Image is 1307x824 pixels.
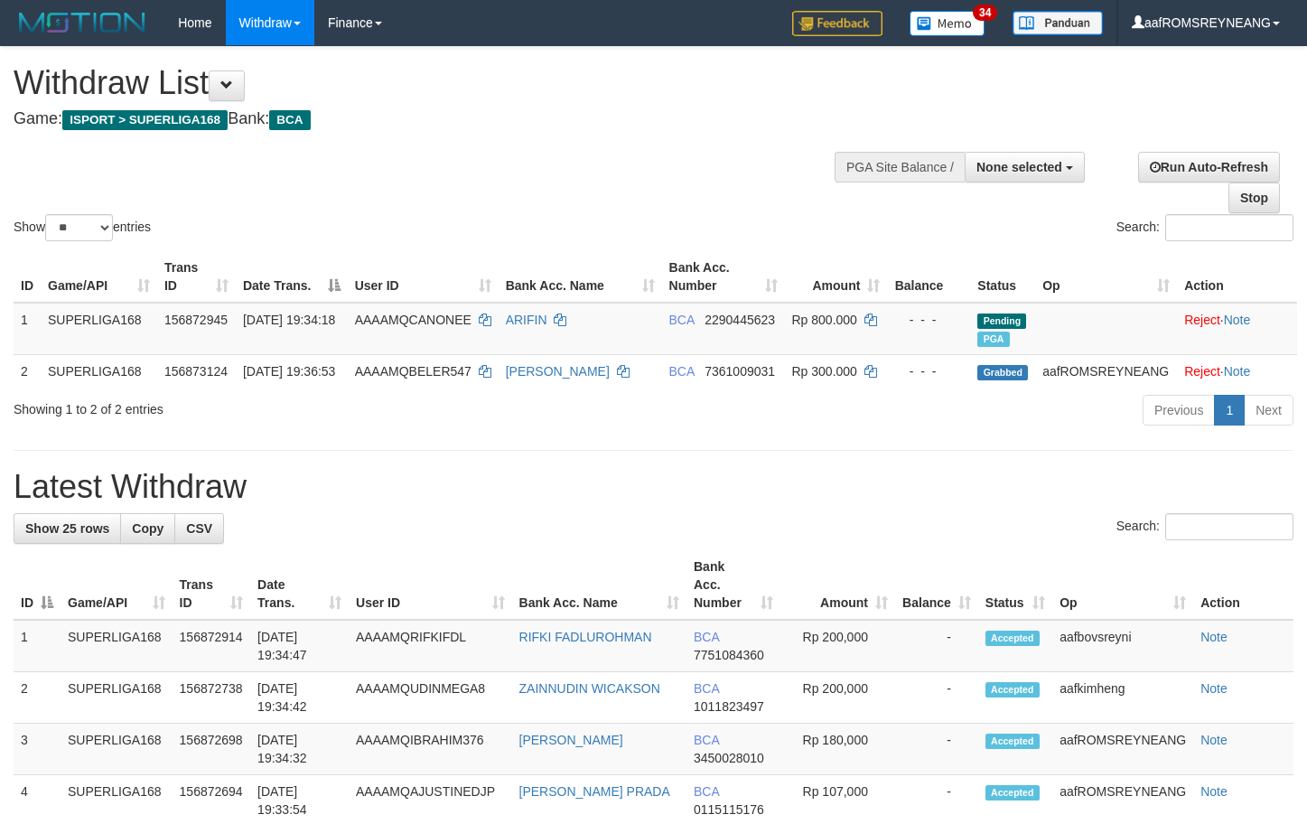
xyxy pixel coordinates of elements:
td: aafbovsreyni [1052,620,1193,672]
td: Rp 200,000 [780,672,894,724]
th: Bank Acc. Number: activate to sort column ascending [686,550,781,620]
span: Grabbed [977,365,1028,380]
th: Action [1193,550,1293,620]
td: aafkimheng [1052,672,1193,724]
td: - [895,672,978,724]
th: ID: activate to sort column descending [14,550,61,620]
h1: Latest Withdraw [14,469,1293,505]
span: BCA [694,630,719,644]
a: Copy [120,513,175,544]
td: AAAAMQUDINMEGA8 [349,672,512,724]
a: [PERSON_NAME] PRADA [519,784,670,799]
span: Accepted [985,734,1040,749]
span: BCA [669,364,695,379]
span: Copy 2290445623 to clipboard [705,313,775,327]
label: Search: [1116,513,1293,540]
span: Show 25 rows [25,521,109,536]
span: Copy 7361009031 to clipboard [705,364,775,379]
th: Status: activate to sort column ascending [978,550,1052,620]
span: [DATE] 19:34:18 [243,313,335,327]
a: Note [1200,630,1228,644]
a: Note [1200,733,1228,747]
span: CSV [186,521,212,536]
td: SUPERLIGA168 [61,620,173,672]
span: 156873124 [164,364,228,379]
button: None selected [965,152,1085,183]
a: Run Auto-Refresh [1138,152,1280,183]
span: Copy 7751084360 to clipboard [694,648,764,662]
span: [DATE] 19:36:53 [243,364,335,379]
span: Copy 3450028010 to clipboard [694,751,764,765]
h1: Withdraw List [14,65,854,101]
td: Rp 180,000 [780,724,894,775]
th: Amount: activate to sort column ascending [780,550,894,620]
h4: Game: Bank: [14,110,854,128]
th: Amount: activate to sort column ascending [785,251,888,303]
td: 1 [14,303,41,355]
span: BCA [694,733,719,747]
a: [PERSON_NAME] [506,364,610,379]
a: 1 [1214,395,1245,426]
span: Rp 800.000 [792,313,857,327]
span: BCA [269,110,310,130]
th: Status [970,251,1035,303]
td: Rp 200,000 [780,620,894,672]
td: [DATE] 19:34:42 [250,672,349,724]
span: BCA [694,681,719,696]
td: AAAAMQIBRAHIM376 [349,724,512,775]
td: 156872914 [173,620,251,672]
th: Action [1177,251,1297,303]
span: Accepted [985,785,1040,801]
a: Note [1200,681,1228,696]
a: Previous [1143,395,1215,426]
a: [PERSON_NAME] [519,733,623,747]
td: 2 [14,354,41,388]
td: - [895,620,978,672]
td: SUPERLIGA168 [61,724,173,775]
a: RIFKI FADLUROHMAN [519,630,652,644]
span: 34 [973,5,997,21]
th: Balance [887,251,970,303]
img: Button%20Memo.svg [910,11,985,36]
a: CSV [174,513,224,544]
td: aafROMSREYNEANG [1052,724,1193,775]
td: - [895,724,978,775]
a: ZAINNUDIN WICAKSON [519,681,660,696]
td: 156872738 [173,672,251,724]
img: panduan.png [1013,11,1103,35]
th: Game/API: activate to sort column ascending [61,550,173,620]
td: SUPERLIGA168 [41,354,157,388]
span: ISPORT > SUPERLIGA168 [62,110,228,130]
img: Feedback.jpg [792,11,882,36]
a: ARIFIN [506,313,547,327]
a: Reject [1184,313,1220,327]
th: Bank Acc. Number: activate to sort column ascending [662,251,785,303]
td: AAAAMQRIFKIFDL [349,620,512,672]
th: Trans ID: activate to sort column ascending [157,251,236,303]
span: Copy 1011823497 to clipboard [694,699,764,714]
select: Showentries [45,214,113,241]
th: Date Trans.: activate to sort column ascending [250,550,349,620]
th: Balance: activate to sort column ascending [895,550,978,620]
span: BCA [669,313,695,327]
th: User ID: activate to sort column ascending [348,251,499,303]
input: Search: [1165,513,1293,540]
th: Bank Acc. Name: activate to sort column ascending [499,251,662,303]
img: MOTION_logo.png [14,9,151,36]
div: - - - [894,362,963,380]
label: Search: [1116,214,1293,241]
span: Accepted [985,682,1040,698]
label: Show entries [14,214,151,241]
th: Game/API: activate to sort column ascending [41,251,157,303]
span: Copy 0115115176 to clipboard [694,802,764,817]
td: [DATE] 19:34:47 [250,620,349,672]
div: PGA Site Balance / [835,152,965,183]
span: 156872945 [164,313,228,327]
span: Marked by aafchhiseyha [977,332,1009,347]
a: Next [1244,395,1293,426]
th: Date Trans.: activate to sort column descending [236,251,348,303]
input: Search: [1165,214,1293,241]
a: Stop [1228,183,1280,213]
td: 156872698 [173,724,251,775]
div: Showing 1 to 2 of 2 entries [14,393,531,418]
